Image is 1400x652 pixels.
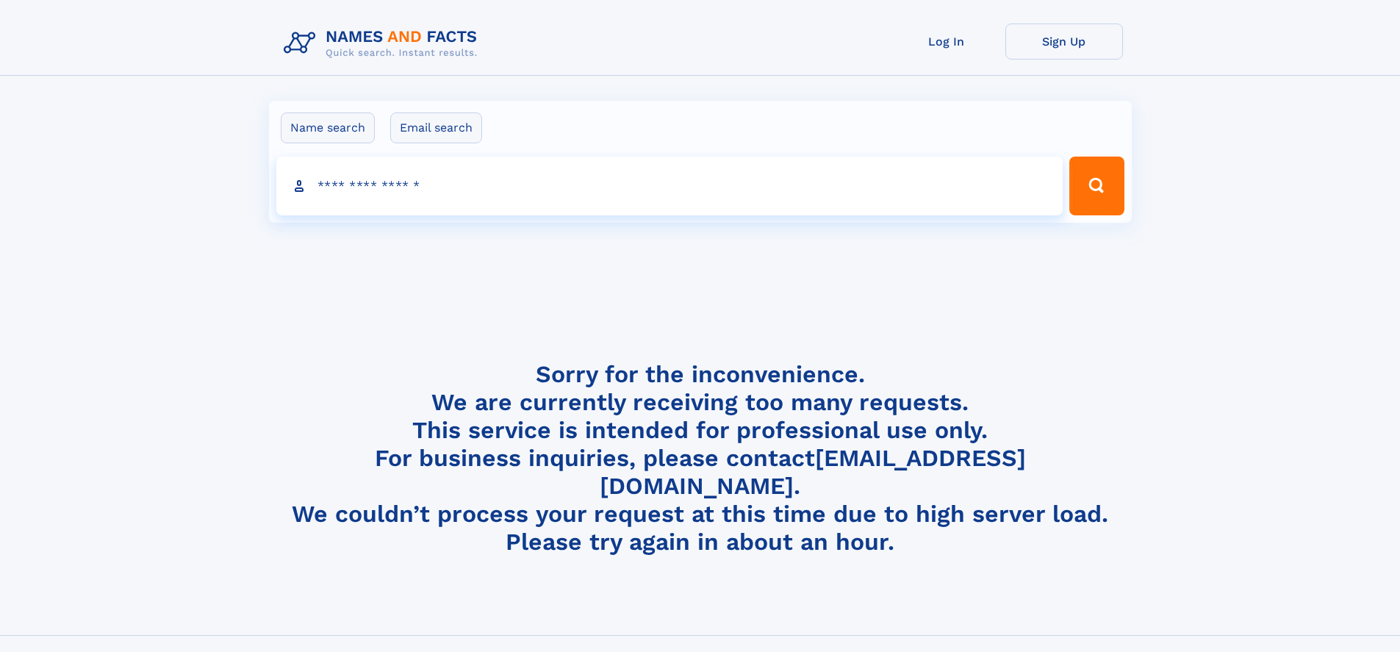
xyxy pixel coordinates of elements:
[281,112,375,143] label: Name search
[1005,24,1123,60] a: Sign Up
[278,24,489,63] img: Logo Names and Facts
[276,157,1063,215] input: search input
[390,112,482,143] label: Email search
[1069,157,1124,215] button: Search Button
[278,360,1123,556] h4: Sorry for the inconvenience. We are currently receiving too many requests. This service is intend...
[600,444,1026,500] a: [EMAIL_ADDRESS][DOMAIN_NAME]
[888,24,1005,60] a: Log In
